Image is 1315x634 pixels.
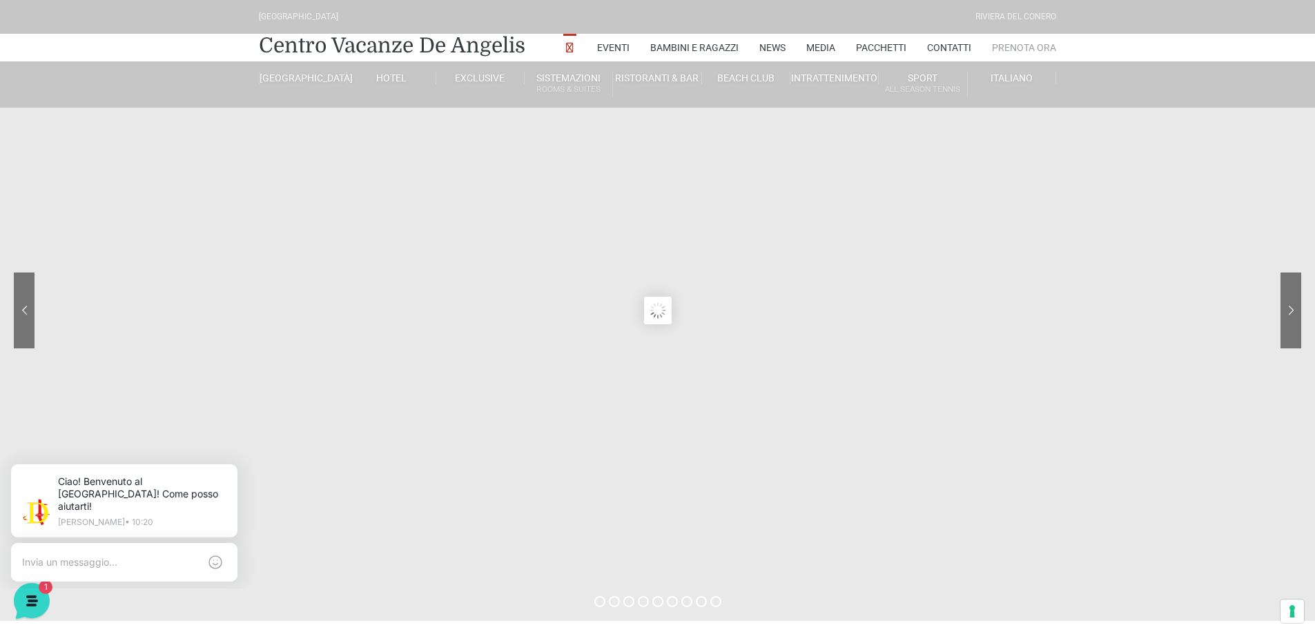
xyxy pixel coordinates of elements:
a: Intrattenimento [790,72,879,84]
a: Exclusive [436,72,525,84]
small: All Season Tennis [879,83,966,96]
p: [PERSON_NAME] • 10:20 [66,70,235,79]
span: Italiano [991,72,1033,83]
a: Centro Vacanze De Angelis [259,32,525,59]
a: Eventi [597,34,630,61]
a: Prenota Ora [992,34,1056,61]
a: SportAll Season Tennis [879,72,967,97]
p: Messaggi [119,462,157,475]
a: Hotel [347,72,436,84]
div: Riviera Del Conero [975,10,1056,23]
a: News [759,34,786,61]
p: Ciao! Benvenuto al [GEOGRAPHIC_DATA]! Come posso aiutarti! [58,149,216,163]
a: [GEOGRAPHIC_DATA] [259,72,347,84]
input: Cerca un articolo... [31,259,226,273]
button: Home [11,443,96,475]
span: 1 [138,442,148,451]
span: Trova una risposta [22,229,108,240]
p: 13 gg fa [224,132,254,145]
div: [GEOGRAPHIC_DATA] [259,10,338,23]
a: Bambini e Ragazzi [650,34,739,61]
span: Le tue conversazioni [22,110,117,121]
p: Home [41,462,65,475]
p: Aiuto [213,462,233,475]
span: Inizia una conversazione [90,182,204,193]
p: La nostra missione è rendere la tua esperienza straordinaria! [11,61,232,88]
small: Rooms & Suites [525,83,612,96]
a: Media [806,34,835,61]
a: Pacchetti [856,34,906,61]
h2: Ciao da De Angelis Resort 👋 [11,11,232,55]
a: Apri Centro Assistenza [147,229,254,240]
a: Italiano [968,72,1056,84]
a: Ristoranti & Bar [613,72,701,84]
span: [PERSON_NAME] [58,132,216,146]
a: Beach Club [702,72,790,84]
a: SistemazioniRooms & Suites [525,72,613,97]
iframe: Customerly Messenger Launcher [11,580,52,622]
img: light [30,51,58,79]
a: [PERSON_NAME]Ciao! Benvenuto al [GEOGRAPHIC_DATA]! Come posso aiutarti!13 gg fa1 [17,127,260,168]
button: Aiuto [180,443,265,475]
p: Ciao! Benvenuto al [GEOGRAPHIC_DATA]! Come posso aiutarti! [66,28,235,65]
button: Le tue preferenze relative al consenso per le tecnologie di tracciamento [1280,600,1304,623]
a: Contatti [927,34,971,61]
img: light [22,134,50,161]
span: 1 [240,149,254,163]
button: Inizia una conversazione [22,174,254,201]
button: 1Messaggi [96,443,181,475]
a: [DEMOGRAPHIC_DATA] tutto [123,110,254,121]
